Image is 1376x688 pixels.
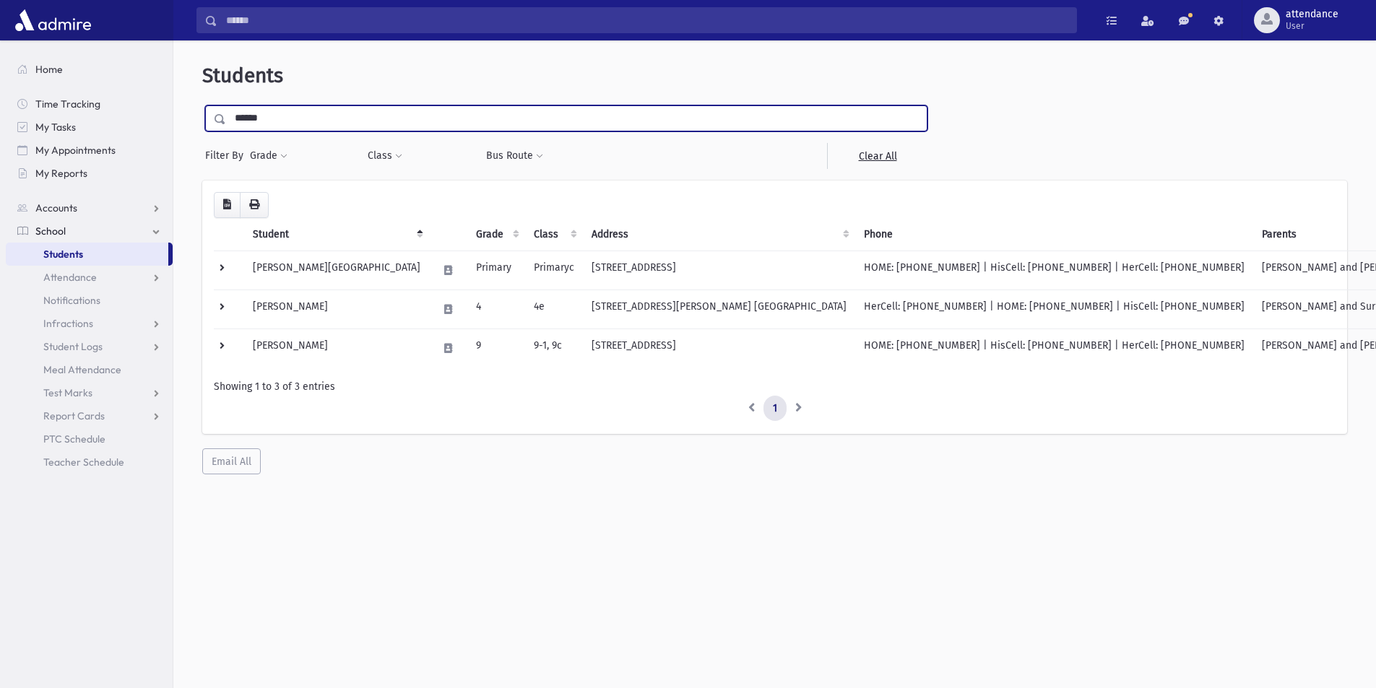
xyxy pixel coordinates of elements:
[6,404,173,427] a: Report Cards
[249,143,288,169] button: Grade
[6,312,173,335] a: Infractions
[205,148,249,163] span: Filter By
[467,251,525,289] td: Primary
[43,248,83,261] span: Students
[6,450,173,474] a: Teacher Schedule
[467,218,525,251] th: Grade: activate to sort column ascending
[6,162,173,185] a: My Reports
[763,396,787,422] a: 1
[43,271,97,284] span: Attendance
[6,381,173,404] a: Test Marks
[467,289,525,328] td: 4
[43,340,103,353] span: Student Logs
[35,201,77,214] span: Accounts
[43,386,92,399] span: Test Marks
[467,328,525,367] td: 9
[6,358,173,381] a: Meal Attendance
[43,363,121,376] span: Meal Attendance
[6,427,173,450] a: PTC Schedule
[6,92,173,116] a: Time Tracking
[35,167,87,180] span: My Reports
[35,225,66,238] span: School
[1286,20,1338,32] span: User
[525,289,583,328] td: 4e
[583,289,855,328] td: [STREET_ADDRESS][PERSON_NAME] [GEOGRAPHIC_DATA]
[6,266,173,289] a: Attendance
[583,328,855,367] td: [STREET_ADDRESS]
[6,139,173,162] a: My Appointments
[6,335,173,358] a: Student Logs
[525,328,583,367] td: 9-1, 9c
[583,251,855,289] td: [STREET_ADDRESS]
[43,456,124,469] span: Teacher Schedule
[525,251,583,289] td: Primaryc
[43,409,105,422] span: Report Cards
[244,218,429,251] th: Student: activate to sort column descending
[43,432,105,445] span: PTC Schedule
[6,243,168,266] a: Students
[485,143,544,169] button: Bus Route
[827,143,927,169] a: Clear All
[244,328,429,367] td: [PERSON_NAME]
[6,219,173,243] a: School
[855,218,1253,251] th: Phone
[855,251,1253,289] td: HOME: [PHONE_NUMBER] | HisCell: [PHONE_NUMBER] | HerCell: [PHONE_NUMBER]
[202,64,283,87] span: Students
[6,196,173,219] a: Accounts
[43,317,93,330] span: Infractions
[35,144,116,157] span: My Appointments
[525,218,583,251] th: Class: activate to sort column ascending
[855,289,1253,328] td: HerCell: [PHONE_NUMBER] | HOME: [PHONE_NUMBER] | HisCell: [PHONE_NUMBER]
[244,251,429,289] td: [PERSON_NAME][GEOGRAPHIC_DATA]
[244,289,429,328] td: [PERSON_NAME]
[214,379,1336,394] div: Showing 1 to 3 of 3 entries
[35,121,76,134] span: My Tasks
[217,7,1076,33] input: Search
[35,63,63,76] span: Home
[43,294,100,307] span: Notifications
[6,116,173,139] a: My Tasks
[6,289,173,312] a: Notifications
[1286,9,1338,20] span: attendance
[6,58,173,81] a: Home
[12,6,95,35] img: AdmirePro
[214,192,241,218] button: CSV
[855,328,1253,367] td: HOME: [PHONE_NUMBER] | HisCell: [PHONE_NUMBER] | HerCell: [PHONE_NUMBER]
[583,218,855,251] th: Address: activate to sort column ascending
[367,143,403,169] button: Class
[240,192,269,218] button: Print
[202,448,261,474] button: Email All
[35,97,100,110] span: Time Tracking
